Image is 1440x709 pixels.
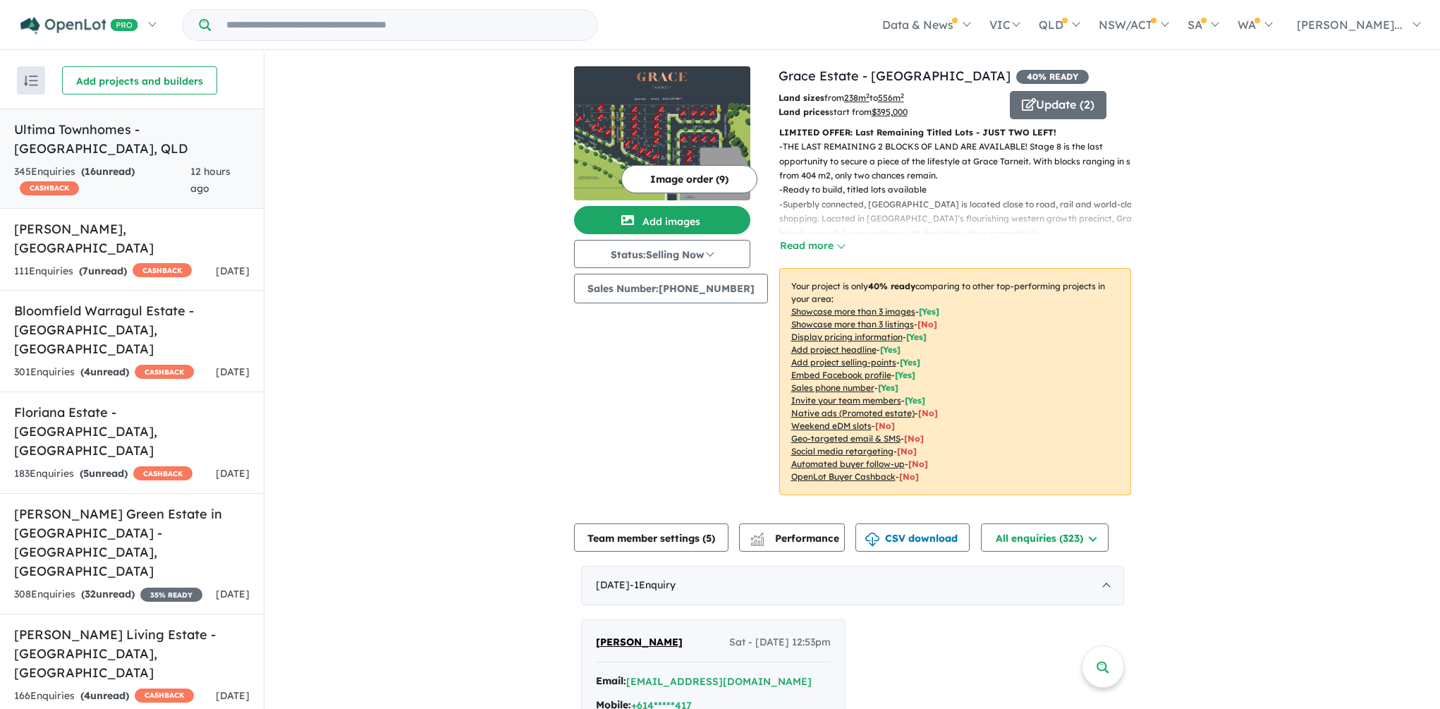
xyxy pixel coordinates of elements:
img: Grace Estate - Tarneit [574,95,750,200]
span: [ Yes ] [919,306,939,317]
span: [No] [897,446,917,456]
p: - Superbly connected, [GEOGRAPHIC_DATA] is located close to road, rail and world-class shopping. ... [779,198,1142,241]
button: Update (2) [1010,91,1106,119]
div: [DATE] [581,566,1124,605]
img: Openlot PRO Logo White [20,17,138,35]
span: Sat - [DATE] 12:53pm [729,634,831,651]
button: [EMAIL_ADDRESS][DOMAIN_NAME] [626,674,812,689]
button: Add images [574,206,750,234]
span: [DATE] [216,365,250,378]
div: 166 Enquir ies [14,688,194,705]
b: Land sizes [779,92,824,103]
u: 556 m [878,92,904,103]
p: from [779,91,999,105]
span: 5 [706,532,712,545]
span: 32 [85,588,96,600]
span: [No] [904,433,924,444]
span: [ Yes ] [895,370,915,380]
h5: Floriana Estate - [GEOGRAPHIC_DATA] , [GEOGRAPHIC_DATA] [14,403,250,460]
sup: 2 [901,92,904,99]
div: 183 Enquir ies [14,466,193,483]
u: Invite your team members [791,395,901,406]
span: CASHBACK [135,365,194,379]
span: [DATE] [216,467,250,480]
u: $ 395,000 [872,107,908,117]
span: CASHBACK [133,466,193,480]
span: [ Yes ] [880,344,901,355]
span: 12 hours ago [190,165,231,195]
strong: ( unread) [81,165,135,178]
a: Grace Estate - Tarneit LogoGrace Estate - Tarneit [574,66,750,200]
u: Display pricing information [791,332,903,342]
h5: [PERSON_NAME] Living Estate - [GEOGRAPHIC_DATA] , [GEOGRAPHIC_DATA] [14,625,250,682]
u: Sales phone number [791,382,874,393]
img: Grace Estate - Tarneit Logo [580,72,745,89]
strong: ( unread) [80,689,129,702]
span: 4 [84,365,90,378]
span: CASHBACK [133,263,192,277]
span: [No] [875,420,895,431]
strong: ( unread) [79,265,127,277]
p: - Ready to build, titled lots available [779,183,1142,197]
img: bar-chart.svg [750,537,764,546]
h5: Bloomfield Warragul Estate - [GEOGRAPHIC_DATA] , [GEOGRAPHIC_DATA] [14,301,250,358]
h5: [PERSON_NAME] Green Estate in [GEOGRAPHIC_DATA] - [GEOGRAPHIC_DATA] , [GEOGRAPHIC_DATA] [14,504,250,581]
span: Performance [752,532,839,545]
u: 238 m [844,92,870,103]
strong: Email: [596,674,626,687]
div: 301 Enquir ies [14,364,194,381]
sup: 2 [866,92,870,99]
u: OpenLot Buyer Cashback [791,471,896,482]
u: Add project headline [791,344,877,355]
span: 35 % READY [140,588,202,602]
span: [ Yes ] [878,382,898,393]
span: [ Yes ] [905,395,925,406]
span: [PERSON_NAME] [596,636,683,648]
span: to [870,92,904,103]
u: Geo-targeted email & SMS [791,433,901,444]
span: [PERSON_NAME]... [1297,18,1403,32]
b: 40 % ready [868,281,915,291]
b: Land prices [779,107,829,117]
span: [No] [899,471,919,482]
span: [ Yes ] [900,357,920,368]
input: Try estate name, suburb, builder or developer [214,10,594,40]
p: start from [779,105,999,119]
u: Showcase more than 3 listings [791,319,914,329]
a: [PERSON_NAME] [596,634,683,651]
img: sort.svg [24,75,38,86]
u: Add project selling-points [791,357,896,368]
div: 308 Enquir ies [14,586,202,603]
div: 111 Enquir ies [14,263,192,280]
button: Performance [739,523,845,552]
span: [No] [918,408,938,418]
span: [ Yes ] [906,332,927,342]
a: Grace Estate - [GEOGRAPHIC_DATA] [779,68,1011,84]
strong: ( unread) [80,365,129,378]
span: [DATE] [216,265,250,277]
button: Add projects and builders [62,66,217,95]
p: - THE LAST REMAINING 2 BLOCKS OF LAND ARE AVAILABLE! Stage 8 is the last opportunity to secure a ... [779,140,1142,183]
span: CASHBACK [135,689,194,703]
span: [No] [908,459,928,469]
span: 7 [83,265,88,277]
button: Sales Number:[PHONE_NUMBER] [574,274,768,303]
p: Your project is only comparing to other top-performing projects in your area: - - - - - - - - - -... [779,268,1131,495]
u: Showcase more than 3 images [791,306,915,317]
u: Native ads (Promoted estate) [791,408,915,418]
h5: [PERSON_NAME] , [GEOGRAPHIC_DATA] [14,219,250,257]
span: [DATE] [216,588,250,600]
span: [ No ] [917,319,937,329]
u: Automated buyer follow-up [791,459,905,469]
img: line-chart.svg [750,533,763,540]
button: Team member settings (5) [574,523,728,552]
img: download icon [865,533,879,547]
u: Weekend eDM slots [791,420,872,431]
button: Status:Selling Now [574,240,750,268]
button: All enquiries (323) [981,523,1109,552]
span: 16 [85,165,96,178]
span: CASHBACK [20,181,79,195]
span: [DATE] [216,689,250,702]
strong: ( unread) [80,467,128,480]
h5: Ultima Townhomes - [GEOGRAPHIC_DATA] , QLD [14,120,250,158]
